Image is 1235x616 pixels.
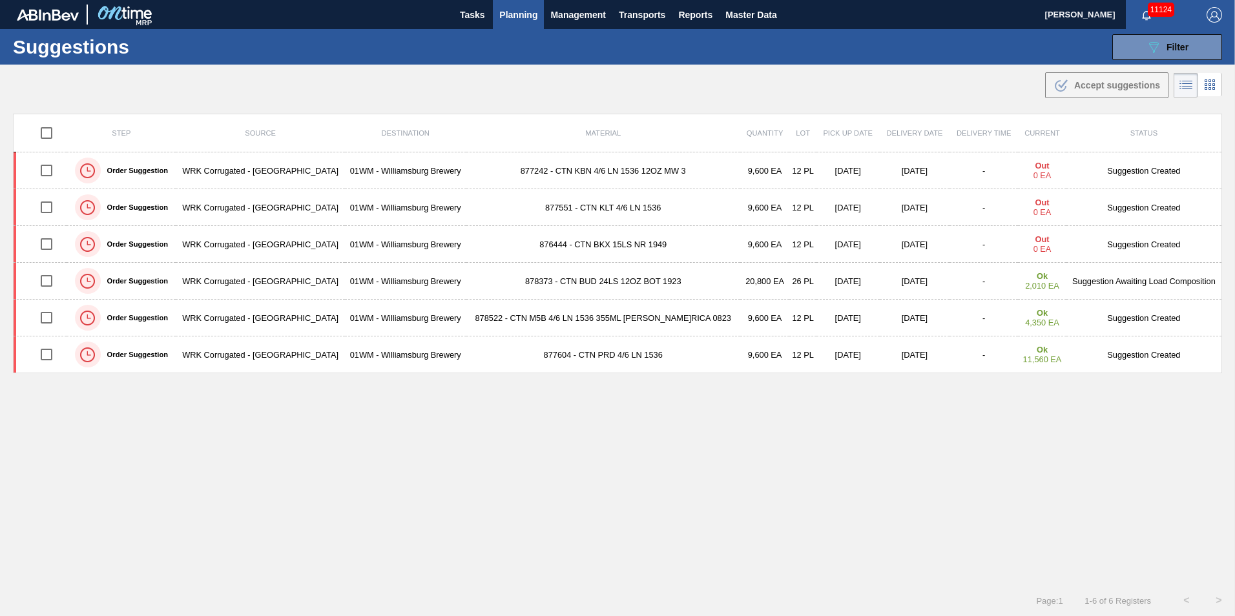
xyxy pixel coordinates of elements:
label: Order Suggestion [101,240,168,248]
span: Source [245,129,276,137]
td: 877242 - CTN KBN 4/6 LN 1536 12OZ MW 3 [466,152,740,189]
td: [DATE] [880,226,950,263]
label: Order Suggestion [101,351,168,358]
strong: Out [1035,198,1049,207]
td: [DATE] [816,152,880,189]
td: 9,600 EA [740,300,789,336]
label: Order Suggestion [101,277,168,285]
td: [DATE] [880,152,950,189]
span: Destination [382,129,430,137]
label: Order Suggestion [101,203,168,211]
span: 2,010 EA [1025,281,1059,291]
td: 01WM - Williamsburg Brewery [345,336,466,373]
td: WRK Corrugated - [GEOGRAPHIC_DATA] [176,300,344,336]
td: 12 PL [789,152,816,189]
td: 01WM - Williamsburg Brewery [345,152,466,189]
div: Card Vision [1198,73,1222,98]
span: Management [550,7,606,23]
label: Order Suggestion [101,167,168,174]
td: 20,800 EA [740,263,789,300]
span: Delivery Date [886,129,942,137]
span: Tasks [458,7,486,23]
td: 877551 - CTN KLT 4/6 LN 1536 [466,189,740,226]
a: Order SuggestionWRK Corrugated - [GEOGRAPHIC_DATA]01WM - Williamsburg Brewery876444 - CTN BKX 15L... [14,226,1222,263]
td: Suggestion Created [1066,152,1222,189]
td: 9,600 EA [740,226,789,263]
span: Reports [678,7,712,23]
span: Quantity [747,129,784,137]
span: Status [1130,129,1157,137]
strong: Ok [1037,271,1048,281]
td: Suggestion Created [1066,300,1222,336]
span: 11124 [1148,3,1174,17]
span: Current [1024,129,1060,137]
td: 9,600 EA [740,152,789,189]
td: WRK Corrugated - [GEOGRAPHIC_DATA] [176,189,344,226]
td: Suggestion Awaiting Load Composition [1066,263,1222,300]
td: [DATE] [816,263,880,300]
td: 26 PL [789,263,816,300]
span: Pick up Date [823,129,873,137]
td: 876444 - CTN BKX 15LS NR 1949 [466,226,740,263]
div: List Vision [1174,73,1198,98]
td: [DATE] [880,263,950,300]
button: Filter [1112,34,1222,60]
img: TNhmsLtSVTkK8tSr43FrP2fwEKptu5GPRR3wAAAABJRU5ErkJggg== [17,9,79,21]
span: 1 - 6 of 6 Registers [1083,596,1151,606]
span: Accept suggestions [1074,80,1160,90]
span: Transports [619,7,665,23]
td: - [950,300,1018,336]
td: [DATE] [880,300,950,336]
td: 12 PL [789,226,816,263]
span: Master Data [725,7,776,23]
td: 878522 - CTN M5B 4/6 LN 1536 355ML [PERSON_NAME]RICA 0823 [466,300,740,336]
td: WRK Corrugated - [GEOGRAPHIC_DATA] [176,226,344,263]
a: Order SuggestionWRK Corrugated - [GEOGRAPHIC_DATA]01WM - Williamsburg Brewery877551 - CTN KLT 4/6... [14,189,1222,226]
h1: Suggestions [13,39,242,54]
strong: Ok [1037,345,1048,354]
td: 01WM - Williamsburg Brewery [345,300,466,336]
td: - [950,263,1018,300]
label: Order Suggestion [101,314,168,322]
strong: Out [1035,161,1049,170]
td: - [950,226,1018,263]
td: 878373 - CTN BUD 24LS 12OZ BOT 1923 [466,263,740,300]
strong: Out [1035,234,1049,244]
button: Accept suggestions [1045,72,1168,98]
td: [DATE] [816,189,880,226]
span: Lot [796,129,810,137]
td: [DATE] [816,336,880,373]
td: 9,600 EA [740,189,789,226]
td: WRK Corrugated - [GEOGRAPHIC_DATA] [176,263,344,300]
a: Order SuggestionWRK Corrugated - [GEOGRAPHIC_DATA]01WM - Williamsburg Brewery877604 - CTN PRD 4/6... [14,336,1222,373]
span: 0 EA [1033,244,1052,254]
td: 01WM - Williamsburg Brewery [345,189,466,226]
td: Suggestion Created [1066,226,1222,263]
td: 01WM - Williamsburg Brewery [345,263,466,300]
span: Delivery Time [957,129,1012,137]
span: Page : 1 [1036,596,1063,606]
td: WRK Corrugated - [GEOGRAPHIC_DATA] [176,152,344,189]
a: Order SuggestionWRK Corrugated - [GEOGRAPHIC_DATA]01WM - Williamsburg Brewery878522 - CTN M5B 4/6... [14,300,1222,336]
span: 4,350 EA [1025,318,1059,327]
td: - [950,189,1018,226]
a: Order SuggestionWRK Corrugated - [GEOGRAPHIC_DATA]01WM - Williamsburg Brewery877242 - CTN KBN 4/6... [14,152,1222,189]
td: 877604 - CTN PRD 4/6 LN 1536 [466,336,740,373]
td: 12 PL [789,189,816,226]
td: [DATE] [816,300,880,336]
td: 01WM - Williamsburg Brewery [345,226,466,263]
span: 0 EA [1033,170,1052,180]
td: 12 PL [789,300,816,336]
td: [DATE] [880,189,950,226]
td: Suggestion Created [1066,189,1222,226]
span: Step [112,129,130,137]
span: Material [585,129,621,137]
td: 9,600 EA [740,336,789,373]
span: Filter [1167,42,1188,52]
span: 11,560 EA [1023,354,1062,364]
span: 0 EA [1033,207,1052,217]
td: - [950,336,1018,373]
td: Suggestion Created [1066,336,1222,373]
td: [DATE] [816,226,880,263]
span: Planning [499,7,537,23]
